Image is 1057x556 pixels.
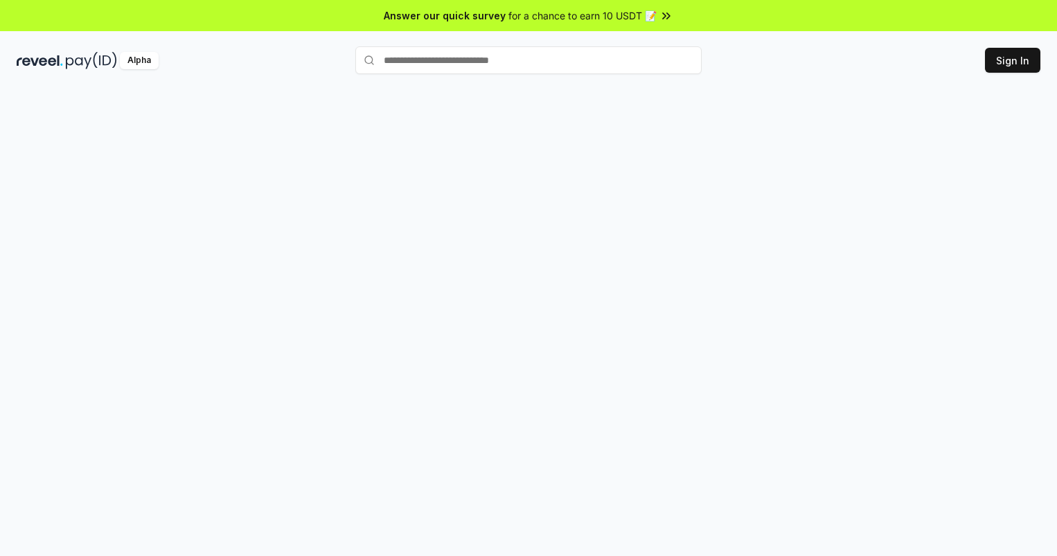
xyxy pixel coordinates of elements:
img: pay_id [66,52,117,69]
button: Sign In [985,48,1040,73]
img: reveel_dark [17,52,63,69]
div: Alpha [120,52,159,69]
span: for a chance to earn 10 USDT 📝 [508,8,657,23]
span: Answer our quick survey [384,8,506,23]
